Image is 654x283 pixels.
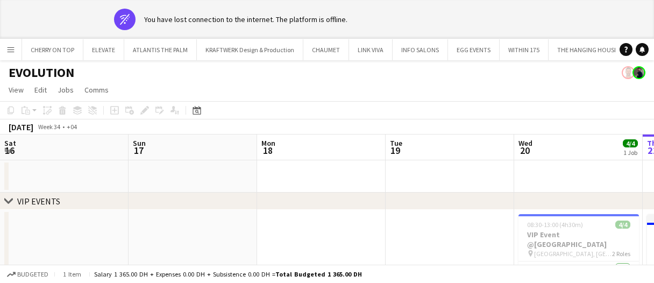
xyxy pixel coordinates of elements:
[17,196,60,207] div: VIP EVENTS
[9,122,33,132] div: [DATE]
[84,85,109,95] span: Comms
[67,123,77,131] div: +04
[275,270,362,278] span: Total Budgeted 1 365.00 DH
[622,66,635,79] app-user-avatar: David O Connor
[80,83,113,97] a: Comms
[131,144,146,157] span: 17
[9,85,24,95] span: View
[4,138,16,148] span: Sat
[261,138,275,148] span: Mon
[3,144,16,157] span: 16
[59,270,85,278] span: 1 item
[124,39,197,60] button: ATLANTIS THE PALM
[393,39,448,60] button: INFO SALONS
[612,250,630,258] span: 2 Roles
[144,15,347,24] div: You have lost connection to the internet. The platform is offline.
[623,148,637,157] div: 1 Job
[527,221,583,229] span: 08:30-13:00 (4h30m)
[448,39,500,60] button: EGG EVENTS
[5,268,50,280] button: Budgeted
[9,65,74,81] h1: EVOLUTION
[22,39,83,60] button: CHERRY ON TOP
[518,230,639,249] h3: VIP Event @[GEOGRAPHIC_DATA]
[518,138,532,148] span: Wed
[349,39,393,60] button: LINK VIVA
[632,66,645,79] app-user-avatar: Mohamed Arafa
[500,39,549,60] button: WITHIN 175
[534,250,612,258] span: [GEOGRAPHIC_DATA], [GEOGRAPHIC_DATA]
[303,39,349,60] button: CHAUMET
[549,39,627,60] button: THE HANGING HOUSE
[623,139,638,147] span: 4/4
[388,144,402,157] span: 19
[197,39,303,60] button: KRAFTWERK Design & Production
[83,39,124,60] button: ELEVATE
[53,83,78,97] a: Jobs
[94,270,362,278] div: Salary 1 365.00 DH + Expenses 0.00 DH + Subsistence 0.00 DH =
[390,138,402,148] span: Tue
[4,83,28,97] a: View
[260,144,275,157] span: 18
[517,144,532,157] span: 20
[35,123,62,131] span: Week 34
[133,138,146,148] span: Sun
[17,271,48,278] span: Budgeted
[58,85,74,95] span: Jobs
[615,221,630,229] span: 4/4
[34,85,47,95] span: Edit
[30,83,51,97] a: Edit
